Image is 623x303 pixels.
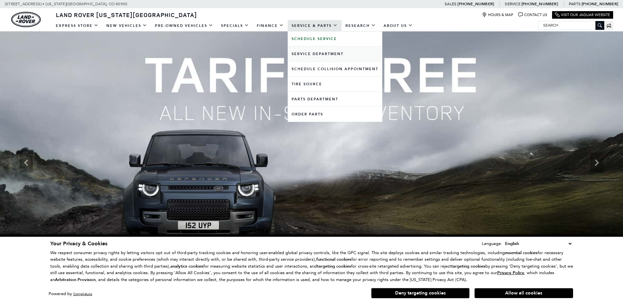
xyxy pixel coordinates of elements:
strong: essential cookies [505,250,538,256]
a: Parts Department [288,92,382,107]
a: Schedule Service [288,31,382,46]
a: Pre-Owned Vehicles [151,20,217,31]
a: EXPRESS STORE [52,20,102,31]
a: Hours & Map [482,12,513,17]
a: Privacy Policy [497,270,524,275]
nav: Main Navigation [52,20,417,31]
a: [STREET_ADDRESS] • [US_STATE][GEOGRAPHIC_DATA], CO 80905 [5,2,127,6]
div: Language: [482,241,502,246]
a: Visit Our Jaguar Website [555,12,610,17]
a: Research [342,20,380,31]
div: Powered by [49,292,92,296]
div: Next [590,153,603,172]
strong: functional cookies [316,256,351,262]
a: About Us [380,20,417,31]
p: We respect consumer privacy rights by letting visitors opt out of third-party tracking cookies an... [50,250,573,283]
strong: targeting cookies [317,263,351,269]
strong: targeting cookies [451,263,485,269]
span: Your Privacy & Cookies [50,240,107,247]
span: Service [505,2,520,6]
a: [PHONE_NUMBER] [582,1,618,7]
a: Order Parts [288,107,382,122]
span: Parts [569,2,581,6]
a: Land Rover [US_STATE][GEOGRAPHIC_DATA] [52,11,201,19]
a: ComplyAuto [73,292,92,296]
strong: analytics cookies [170,263,203,269]
b: Schedule Service [292,36,337,41]
a: [PHONE_NUMBER] [522,1,558,7]
a: [PHONE_NUMBER] [457,1,494,7]
a: Contact Us [518,12,547,17]
a: Schedule Collision Appointment [288,62,382,76]
span: Sales [445,2,456,6]
strong: Arbitration Provision [55,277,96,283]
span: Land Rover [US_STATE][GEOGRAPHIC_DATA] [56,11,197,19]
button: Deny targeting cookies [371,288,470,298]
a: Specials [217,20,253,31]
u: Privacy Policy [497,270,524,276]
button: Allow all cookies [475,288,573,298]
div: Previous [20,153,33,172]
a: Tire Source [288,77,382,91]
a: New Vehicles [102,20,151,31]
img: Land Rover [11,12,41,27]
a: land-rover [11,12,41,27]
a: Finance [253,20,288,31]
a: Service Department [288,47,382,61]
a: Service & Parts [288,20,342,31]
input: Search [538,21,604,29]
select: Language Select [503,240,573,247]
